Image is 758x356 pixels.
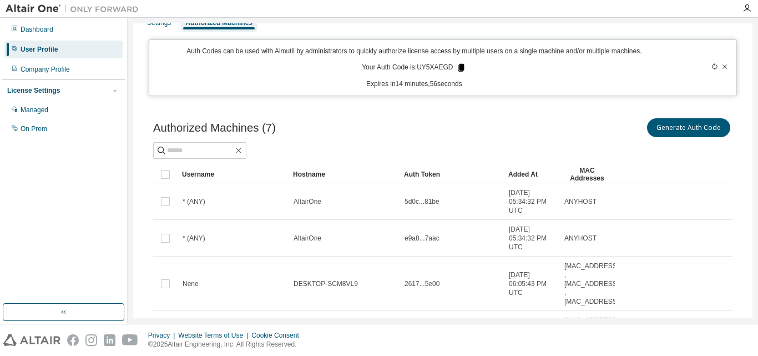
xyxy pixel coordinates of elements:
div: Auth Token [404,166,499,183]
span: 5d0c...81be [405,197,439,206]
button: Generate Auth Code [647,118,730,137]
p: Your Auth Code is: UY5XAEGD [362,63,466,73]
div: Website Terms of Use [178,331,251,340]
span: Authorized Machines (7) [153,122,276,134]
div: Company Profile [21,65,70,74]
p: Auth Codes can be used with Almutil by administrators to quickly authorize license access by mult... [156,47,672,56]
div: Added At [508,166,555,183]
div: Managed [21,106,48,114]
span: * (ANY) [183,197,205,206]
p: © 2025 Altair Engineering, Inc. All Rights Reserved. [148,340,306,349]
img: facebook.svg [67,334,79,346]
div: User Profile [21,45,58,54]
span: [MAC_ADDRESS] , [MAC_ADDRESS] , [MAC_ADDRESS] [564,262,619,306]
span: [DATE] 06:05:43 PM UTC [509,270,554,297]
span: DESKTOP-SCM8VL9 [294,279,358,288]
span: AltairOne [294,234,321,243]
p: Expires in 14 minutes, 56 seconds [156,79,672,89]
span: Nene [183,279,199,288]
div: License Settings [7,86,60,95]
span: [DATE] 05:34:32 PM UTC [509,225,554,252]
span: 2617...5e00 [405,279,439,288]
span: ANYHOST [564,197,597,206]
img: Altair One [6,3,144,14]
img: youtube.svg [122,334,138,346]
img: linkedin.svg [104,334,115,346]
div: On Prem [21,124,47,133]
div: Username [182,166,284,183]
span: e9a8...7aac [405,234,439,243]
img: altair_logo.svg [3,334,60,346]
div: MAC Addresses [564,166,610,183]
span: * (ANY) [183,234,205,243]
img: instagram.svg [85,334,97,346]
div: Hostname [293,166,395,183]
div: Privacy [148,331,178,340]
span: ANYHOST [564,234,597,243]
span: [DATE] 05:34:32 PM UTC [509,188,554,215]
div: Cookie Consent [251,331,305,340]
div: Dashboard [21,25,53,34]
span: AltairOne [294,197,321,206]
